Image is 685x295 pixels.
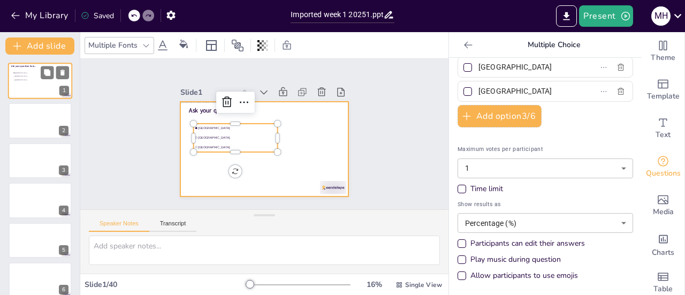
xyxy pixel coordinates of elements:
[56,66,69,79] button: Delete Slide
[9,143,72,178] div: https://cdn.sendsteps.com/images/logo/sendsteps_logo_white.pnghttps://cdn.sendsteps.com/images/lo...
[470,270,578,281] div: Allow participants to use emojis
[652,247,674,259] span: Charts
[651,6,671,26] div: M H
[15,79,45,81] span: [GEOGRAPHIC_DATA]
[203,37,220,54] div: Layout
[8,7,73,24] button: My Library
[646,168,681,179] span: Questions
[478,59,578,75] input: Option 2
[556,5,577,27] button: Export to PowerPoint
[185,79,238,94] div: Slide 1
[59,86,69,96] div: 1
[198,128,276,141] span: [GEOGRAPHIC_DATA]
[642,225,684,263] div: Add charts and graphs
[5,37,74,55] button: Add slide
[11,65,36,68] span: Ask your question here...
[85,279,248,290] div: Slide 1 / 40
[653,283,673,295] span: Table
[470,254,561,265] div: Play music during question
[642,186,684,225] div: Add images, graphics, shapes or video
[81,11,114,21] div: Saved
[59,245,68,255] div: 5
[291,7,383,22] input: Insert title
[86,38,140,52] div: Multiple Fonts
[458,238,585,249] div: Participants can edit their answers
[59,206,68,215] div: 4
[458,254,561,265] div: Play music during question
[89,220,149,232] button: Speaker Notes
[41,66,54,79] button: Duplicate Slide
[653,206,674,218] span: Media
[15,72,45,74] span: [GEOGRAPHIC_DATA]
[642,148,684,186] div: Get real-time input from your audience
[470,238,585,249] div: Participants can edit their answers
[458,145,633,154] span: Maximum votes per participant
[405,281,442,289] span: Single View
[579,5,633,27] button: Present
[458,213,633,233] div: Percentage (%)
[192,99,257,114] span: Ask your question here...
[470,184,503,194] div: Time limit
[477,32,631,58] p: Multiple Choice
[59,165,68,175] div: 3
[9,183,72,218] div: https://cdn.sendsteps.com/images/logo/sendsteps_logo_white.pnghttps://cdn.sendsteps.com/images/lo...
[15,75,45,77] span: [GEOGRAPHIC_DATA]
[642,32,684,71] div: Change the overall theme
[642,109,684,148] div: Add text boxes
[647,90,680,102] span: Template
[199,119,277,131] span: [GEOGRAPHIC_DATA]
[651,5,671,27] button: M H
[656,129,671,141] span: Text
[149,220,197,232] button: Transcript
[458,158,633,178] div: 1
[651,52,675,64] span: Theme
[458,200,633,209] span: Show results as
[176,40,192,51] div: Background color
[478,84,578,99] input: Option 3
[458,105,542,127] button: Add option3/6
[458,270,578,281] div: Allow participants to use emojis
[361,279,387,290] div: 16 %
[642,71,684,109] div: Add ready made slides
[9,223,72,258] div: https://cdn.sendsteps.com/images/logo/sendsteps_logo_white.pnghttps://cdn.sendsteps.com/images/lo...
[59,285,68,294] div: 6
[231,39,244,52] span: Position
[197,138,275,150] span: [GEOGRAPHIC_DATA]
[59,126,68,135] div: 2
[458,184,633,194] div: Time limit
[8,63,72,99] div: https://cdn.sendsteps.com/images/logo/sendsteps_logo_white.pnghttps://cdn.sendsteps.com/images/lo...
[9,103,72,138] div: https://cdn.sendsteps.com/images/logo/sendsteps_logo_white.pnghttps://cdn.sendsteps.com/images/lo...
